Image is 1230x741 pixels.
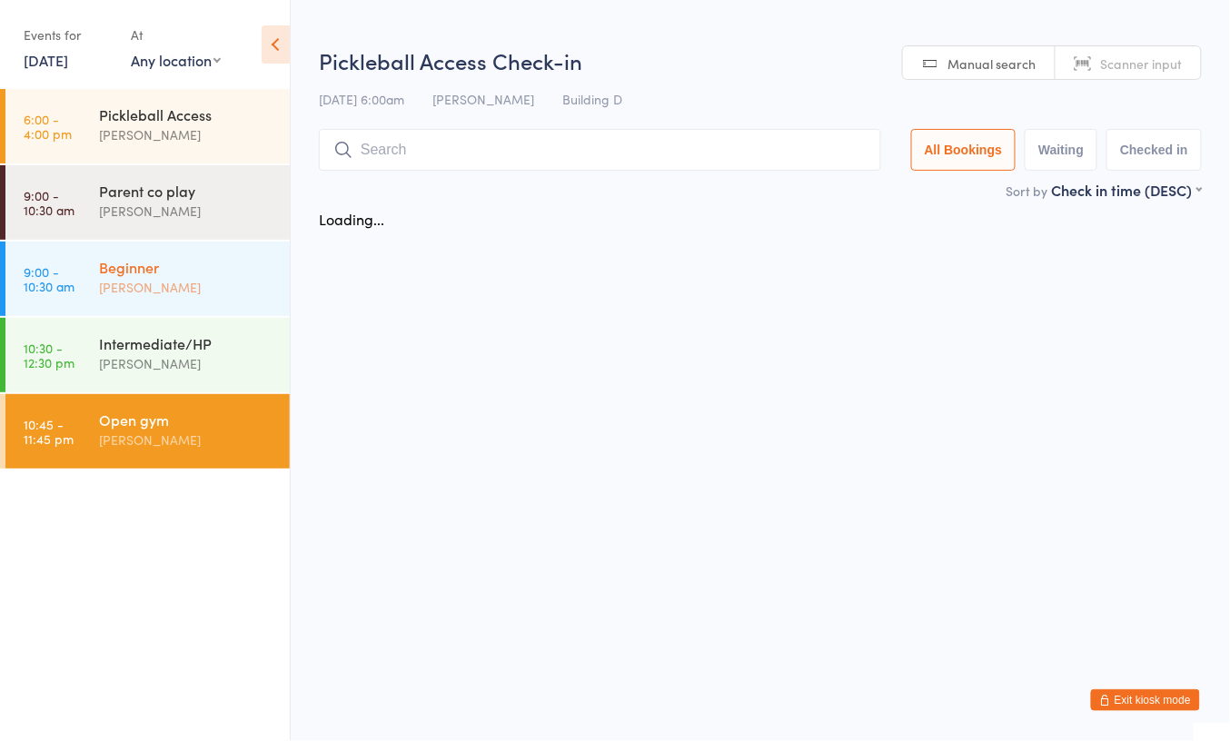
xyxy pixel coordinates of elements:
[24,264,74,293] time: 9:00 - 10:30 am
[99,277,274,298] div: [PERSON_NAME]
[1007,182,1048,200] label: Sort by
[24,20,113,50] div: Events for
[99,430,274,450] div: [PERSON_NAME]
[24,112,72,141] time: 6:00 - 4:00 pm
[24,188,74,217] time: 9:00 - 10:30 am
[24,417,74,446] time: 10:45 - 11:45 pm
[911,129,1017,171] button: All Bookings
[5,394,290,469] a: 10:45 -11:45 pmOpen gym[PERSON_NAME]
[562,90,622,108] span: Building D
[99,257,274,277] div: Beginner
[1106,129,1202,171] button: Checked in
[5,242,290,316] a: 9:00 -10:30 amBeginner[PERSON_NAME]
[99,410,274,430] div: Open gym
[99,181,274,201] div: Parent co play
[99,104,274,124] div: Pickleball Access
[99,201,274,222] div: [PERSON_NAME]
[319,129,881,171] input: Search
[131,20,221,50] div: At
[99,333,274,353] div: Intermediate/HP
[948,54,1037,73] span: Manual search
[319,90,404,108] span: [DATE] 6:00am
[1025,129,1097,171] button: Waiting
[99,124,274,145] div: [PERSON_NAME]
[319,45,1202,75] h2: Pickleball Access Check-in
[24,50,68,70] a: [DATE]
[5,89,290,163] a: 6:00 -4:00 pmPickleball Access[PERSON_NAME]
[1091,689,1200,711] button: Exit kiosk mode
[5,165,290,240] a: 9:00 -10:30 amParent co play[PERSON_NAME]
[5,318,290,392] a: 10:30 -12:30 pmIntermediate/HP[PERSON_NAME]
[1052,180,1202,200] div: Check in time (DESC)
[1101,54,1183,73] span: Scanner input
[99,353,274,374] div: [PERSON_NAME]
[432,90,534,108] span: [PERSON_NAME]
[24,341,74,370] time: 10:30 - 12:30 pm
[131,50,221,70] div: Any location
[319,209,384,229] div: Loading...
